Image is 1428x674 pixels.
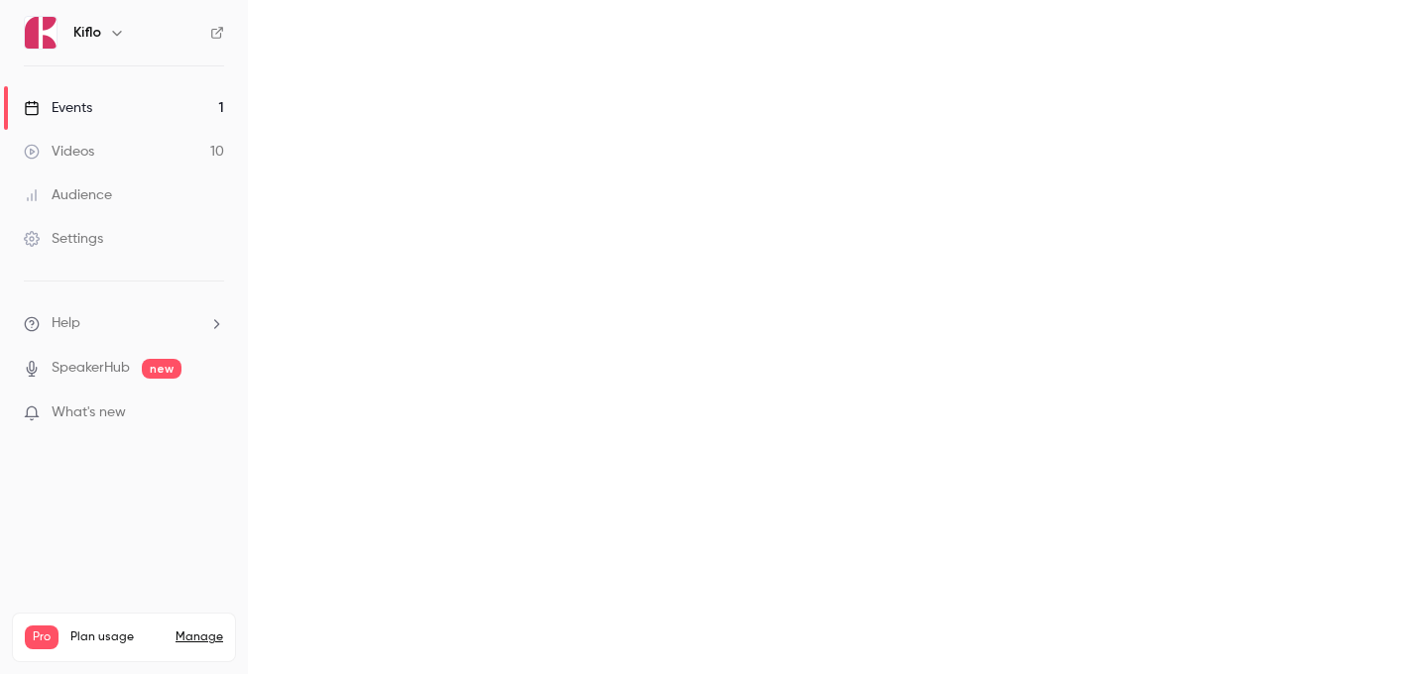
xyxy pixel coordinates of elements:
span: Pro [25,625,59,649]
span: What's new [52,402,126,423]
h6: Kiflo [73,23,101,43]
li: help-dropdown-opener [24,313,224,334]
a: Manage [176,629,223,645]
div: Videos [24,142,94,162]
div: Events [24,98,92,118]
span: Help [52,313,80,334]
a: SpeakerHub [52,358,130,379]
p: / 150 [183,649,223,667]
iframe: Noticeable Trigger [200,404,224,422]
span: 10 [183,652,195,664]
div: Settings [24,229,103,249]
span: new [142,359,181,379]
span: Plan usage [70,629,164,645]
div: Audience [24,185,112,205]
img: Kiflo [25,17,57,49]
p: Videos [25,649,62,667]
